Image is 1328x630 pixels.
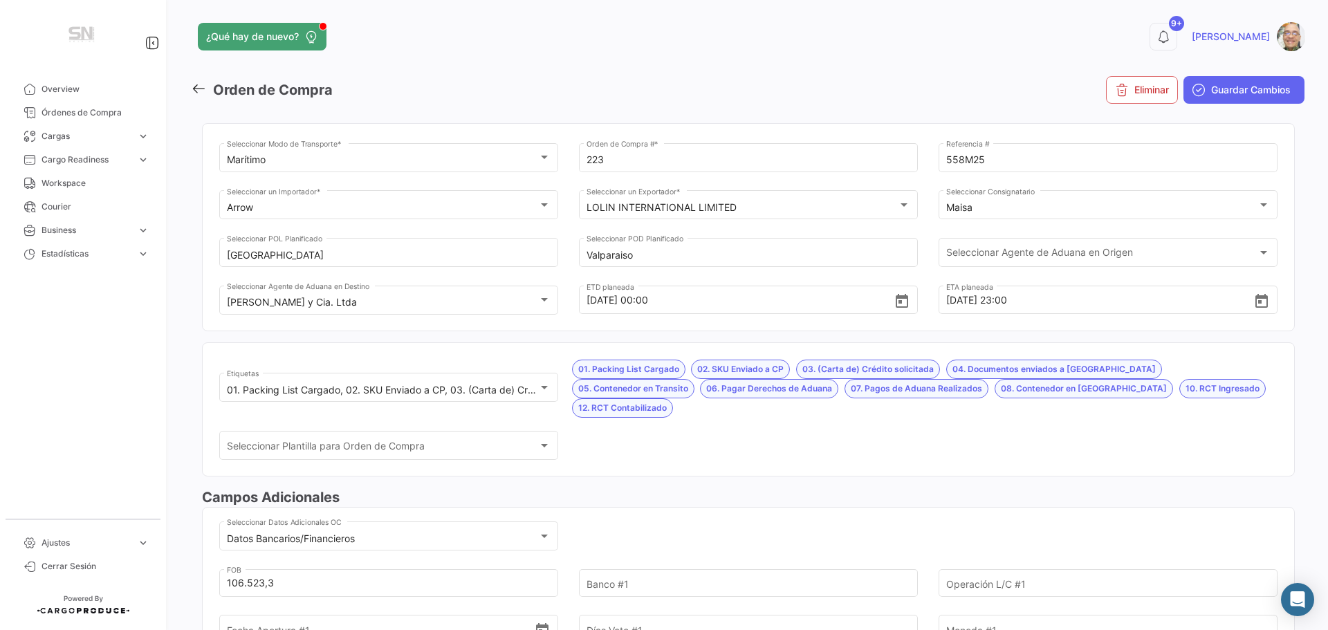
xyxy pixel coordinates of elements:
mat-select-trigger: Arrow [227,201,253,213]
img: Manufactura+Logo.png [48,17,118,55]
span: [PERSON_NAME] [1192,30,1270,44]
span: Cargas [41,130,131,142]
mat-select-trigger: [PERSON_NAME] y Cia. Ltda [227,296,357,308]
span: 04. Documentos enviados a [GEOGRAPHIC_DATA] [952,363,1156,376]
span: Ajustes [41,537,131,549]
span: 01. Packing List Cargado [578,363,679,376]
span: Cargo Readiness [41,154,131,166]
mat-select-trigger: Maisa [946,201,972,213]
button: Guardar Cambios [1183,76,1304,104]
span: Órdenes de Compra [41,106,149,119]
span: 02. SKU Enviado a CP [697,363,784,376]
span: Guardar Cambios [1211,83,1291,97]
button: ¿Qué hay de nuevo? [198,23,326,50]
span: ¿Qué hay de nuevo? [206,30,299,44]
a: Courier [11,195,155,219]
span: Overview [41,83,149,95]
span: Seleccionar Agente de Aduana en Origen [946,250,1258,261]
div: Abrir Intercom Messenger [1281,583,1314,616]
input: Seleccionar una fecha [946,276,1254,324]
span: Courier [41,201,149,213]
mat-select-trigger: Marítimo [227,154,266,165]
span: Estadísticas [41,248,131,260]
input: Escriba para buscar... [227,250,551,261]
span: expand_more [137,537,149,549]
a: Workspace [11,172,155,195]
span: expand_more [137,224,149,237]
span: 03. (Carta de) Crédito solicitada [802,363,934,376]
input: Seleccionar una fecha [587,276,894,324]
a: Órdenes de Compra [11,101,155,124]
h3: Campos Adicionales [202,488,1295,507]
span: 10. RCT Ingresado [1186,382,1260,395]
mat-select-trigger: LOLIN INTERNATIONAL LIMITED [587,201,737,213]
h3: Orden de Compra [213,80,333,100]
img: Captura.PNG [1277,22,1306,51]
span: Seleccionar Plantilla para Orden de Compra [227,443,539,454]
button: Eliminar [1106,76,1178,104]
button: Open calendar [894,293,910,308]
mat-select-trigger: Datos Bancarios/Financieros [227,532,355,544]
span: Cerrar Sesión [41,560,149,573]
span: 08. Contenedor en [GEOGRAPHIC_DATA] [1001,382,1167,395]
span: expand_more [137,154,149,166]
span: 06. Pagar Derechos de Aduana [706,382,832,395]
button: Open calendar [1253,293,1270,308]
span: 12. RCT Contabilizado [578,402,667,414]
span: expand_more [137,248,149,260]
span: expand_more [137,130,149,142]
input: Escriba para buscar... [587,250,911,261]
a: Overview [11,77,155,101]
span: 05. Contenedor en Transito [578,382,688,395]
span: Business [41,224,131,237]
span: 07. Pagos de Aduana Realizados [851,382,982,395]
span: Workspace [41,177,149,189]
